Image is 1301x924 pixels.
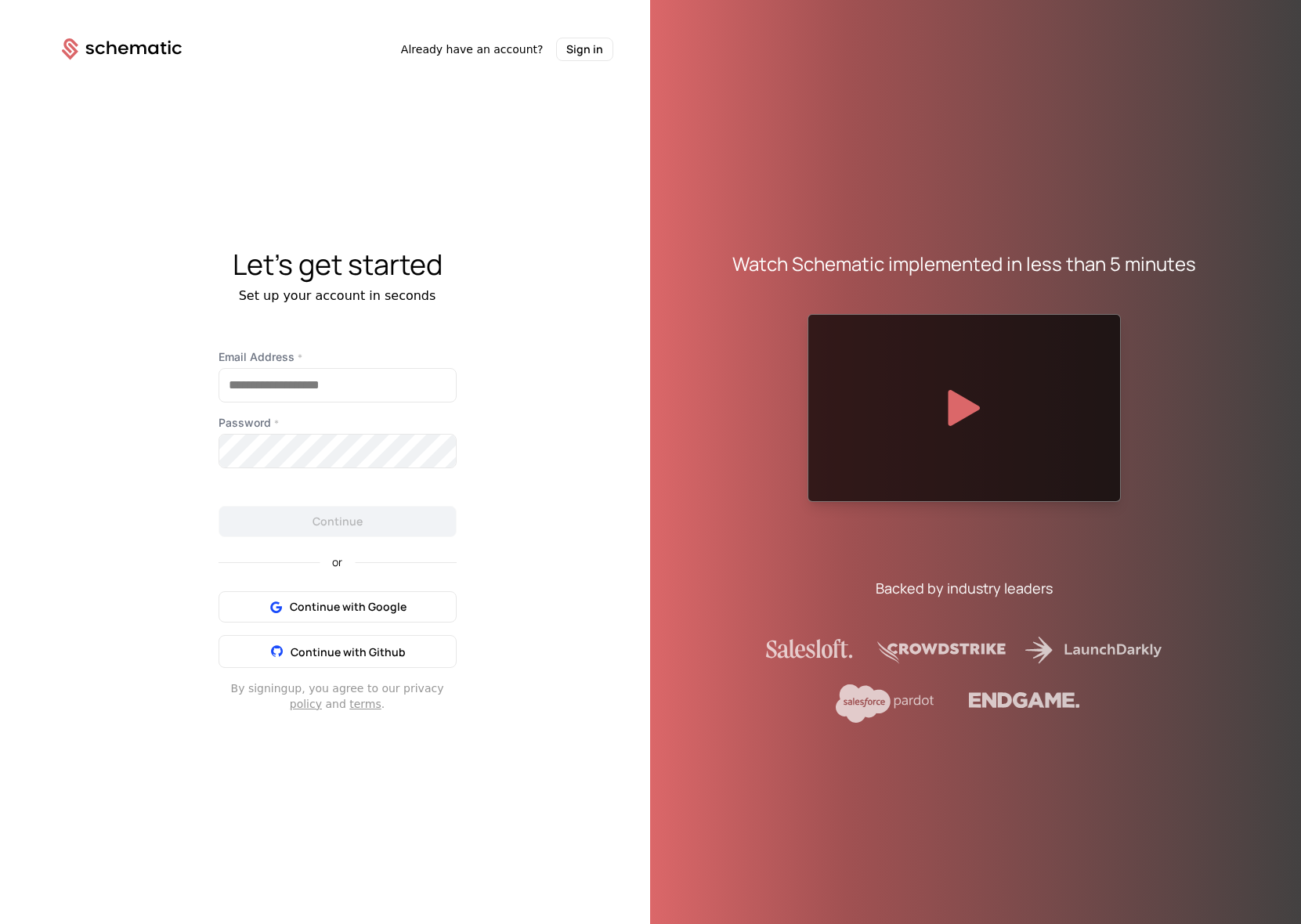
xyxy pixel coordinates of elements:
[556,38,613,61] button: Sign in
[219,680,457,712] div: By signing up , you agree to our privacy and .
[401,42,544,57] span: Already have an account?
[290,599,407,615] span: Continue with Google
[732,251,1196,276] div: Watch Schematic implemented in less than 5 minutes
[219,349,457,365] label: Email Address
[320,557,355,568] span: or
[219,506,457,537] button: Continue
[24,249,651,280] div: Let's get started
[349,698,381,710] a: terms
[291,644,406,659] span: Continue with Github
[219,415,457,431] label: Password
[290,698,322,710] a: policy
[219,591,457,623] button: Continue with Google
[876,577,1053,599] div: Backed by industry leaders
[219,635,457,668] button: Continue with Github
[24,287,651,305] div: Set up your account in seconds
